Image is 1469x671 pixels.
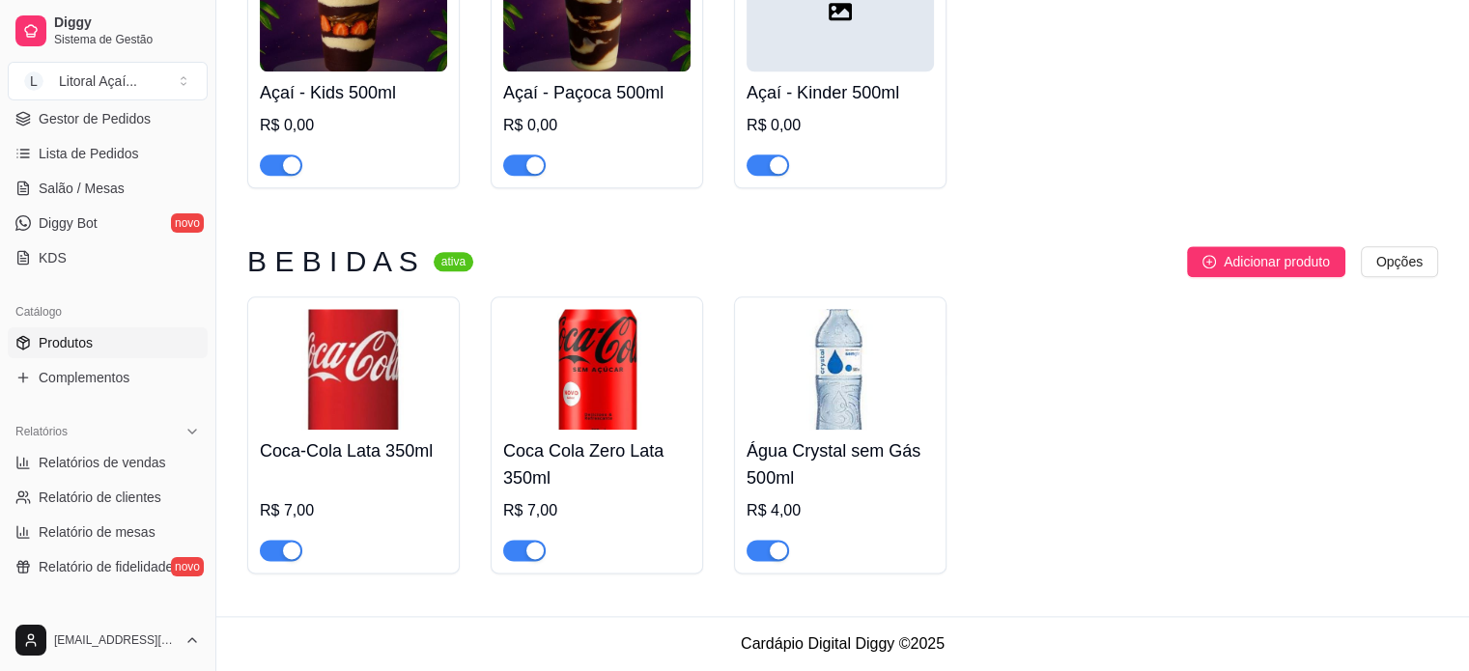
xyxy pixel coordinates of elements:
[503,309,691,430] img: product-image
[59,71,137,91] div: Litoral Açaí ...
[216,616,1469,671] footer: Cardápio Digital Diggy © 2025
[39,488,161,507] span: Relatório de clientes
[747,79,934,106] h4: Açaí - Kinder 500ml
[8,138,208,169] a: Lista de Pedidos
[747,114,934,137] div: R$ 0,00
[8,617,208,663] button: [EMAIL_ADDRESS][DOMAIN_NAME]
[260,309,447,430] img: product-image
[503,437,691,491] h4: Coca Cola Zero Lata 350ml
[39,109,151,128] span: Gestor de Pedidos
[1376,251,1423,272] span: Opções
[260,499,447,522] div: R$ 7,00
[39,179,125,198] span: Salão / Mesas
[8,296,208,327] div: Catálogo
[8,517,208,547] a: Relatório de mesas
[434,252,473,271] sup: ativa
[54,632,177,648] span: [EMAIL_ADDRESS][DOMAIN_NAME]
[260,114,447,137] div: R$ 0,00
[39,213,98,233] span: Diggy Bot
[8,551,208,582] a: Relatório de fidelidadenovo
[260,79,447,106] h4: Açaí - Kids 500ml
[8,447,208,478] a: Relatórios de vendas
[8,327,208,358] a: Produtos
[39,248,67,267] span: KDS
[747,437,934,491] h4: Água Crystal sem Gás 500ml
[260,437,447,464] h4: Coca-Cola Lata 350ml
[39,453,166,472] span: Relatórios de vendas
[247,250,418,273] h3: B E B I D A S
[24,71,43,91] span: L
[39,144,139,163] span: Lista de Pedidos
[8,62,208,100] button: Select a team
[1361,246,1438,277] button: Opções
[747,309,934,430] img: product-image
[1224,251,1330,272] span: Adicionar produto
[39,522,155,542] span: Relatório de mesas
[747,499,934,522] div: R$ 4,00
[8,208,208,238] a: Diggy Botnovo
[8,362,208,393] a: Complementos
[8,8,208,54] a: DiggySistema de Gestão
[39,557,173,576] span: Relatório de fidelidade
[8,103,208,134] a: Gestor de Pedidos
[503,114,691,137] div: R$ 0,00
[54,32,200,47] span: Sistema de Gestão
[8,605,208,636] div: Gerenciar
[503,499,691,522] div: R$ 7,00
[8,173,208,204] a: Salão / Mesas
[8,242,208,273] a: KDS
[39,333,93,352] span: Produtos
[1202,255,1216,268] span: plus-circle
[39,368,129,387] span: Complementos
[8,482,208,513] a: Relatório de clientes
[15,424,68,439] span: Relatórios
[1187,246,1345,277] button: Adicionar produto
[54,14,200,32] span: Diggy
[503,79,691,106] h4: Açaí - Paçoca 500ml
